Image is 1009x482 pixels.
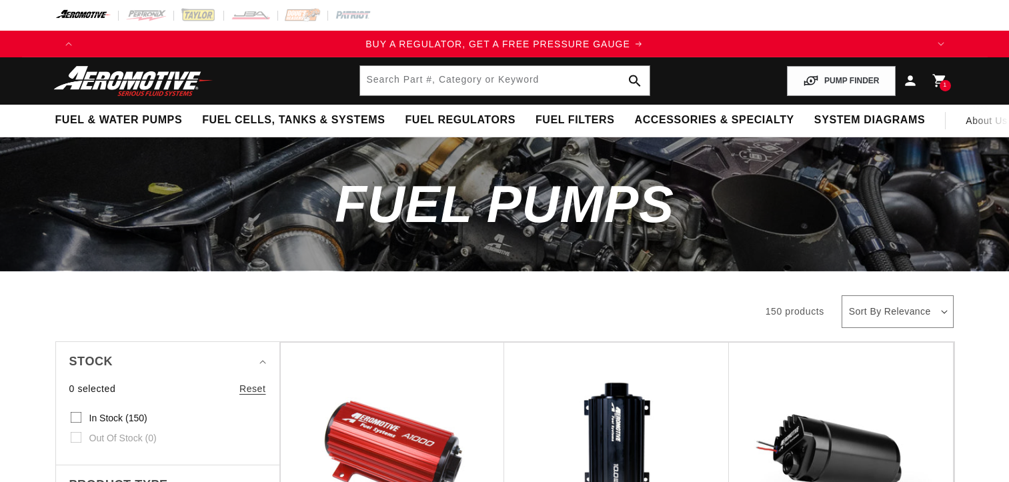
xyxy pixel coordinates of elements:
summary: Accessories & Specialty [625,105,804,136]
div: 1 of 4 [82,37,928,51]
span: Fuel Filters [536,113,615,127]
span: 1 [943,80,947,91]
summary: System Diagrams [804,105,935,136]
span: System Diagrams [814,113,925,127]
summary: Fuel Filters [526,105,625,136]
a: BUY A REGULATOR, GET A FREE PRESSURE GAUGE [82,37,928,51]
button: Translation missing: en.sections.announcements.previous_announcement [55,31,82,57]
span: Fuel Cells, Tanks & Systems [202,113,385,127]
a: Reset [239,381,266,396]
button: search button [620,66,650,95]
span: Out of stock (0) [89,432,157,444]
span: Fuel Pumps [335,175,674,233]
summary: Fuel Regulators [395,105,525,136]
img: Aeromotive [50,65,217,97]
span: Fuel & Water Pumps [55,113,183,127]
span: 150 products [766,306,824,317]
button: PUMP FINDER [787,66,895,96]
button: Translation missing: en.sections.announcements.next_announcement [928,31,954,57]
summary: Fuel Cells, Tanks & Systems [192,105,395,136]
summary: Stock (0 selected) [69,342,266,381]
span: About Us [966,115,1007,126]
span: Fuel Regulators [405,113,515,127]
div: Announcement [82,37,928,51]
input: Search by Part Number, Category or Keyword [360,66,650,95]
summary: Fuel & Water Pumps [45,105,193,136]
span: In stock (150) [89,412,147,424]
span: Accessories & Specialty [635,113,794,127]
span: BUY A REGULATOR, GET A FREE PRESSURE GAUGE [365,39,630,49]
span: Stock [69,352,113,371]
span: 0 selected [69,381,116,396]
slideshow-component: Translation missing: en.sections.announcements.announcement_bar [22,31,988,57]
